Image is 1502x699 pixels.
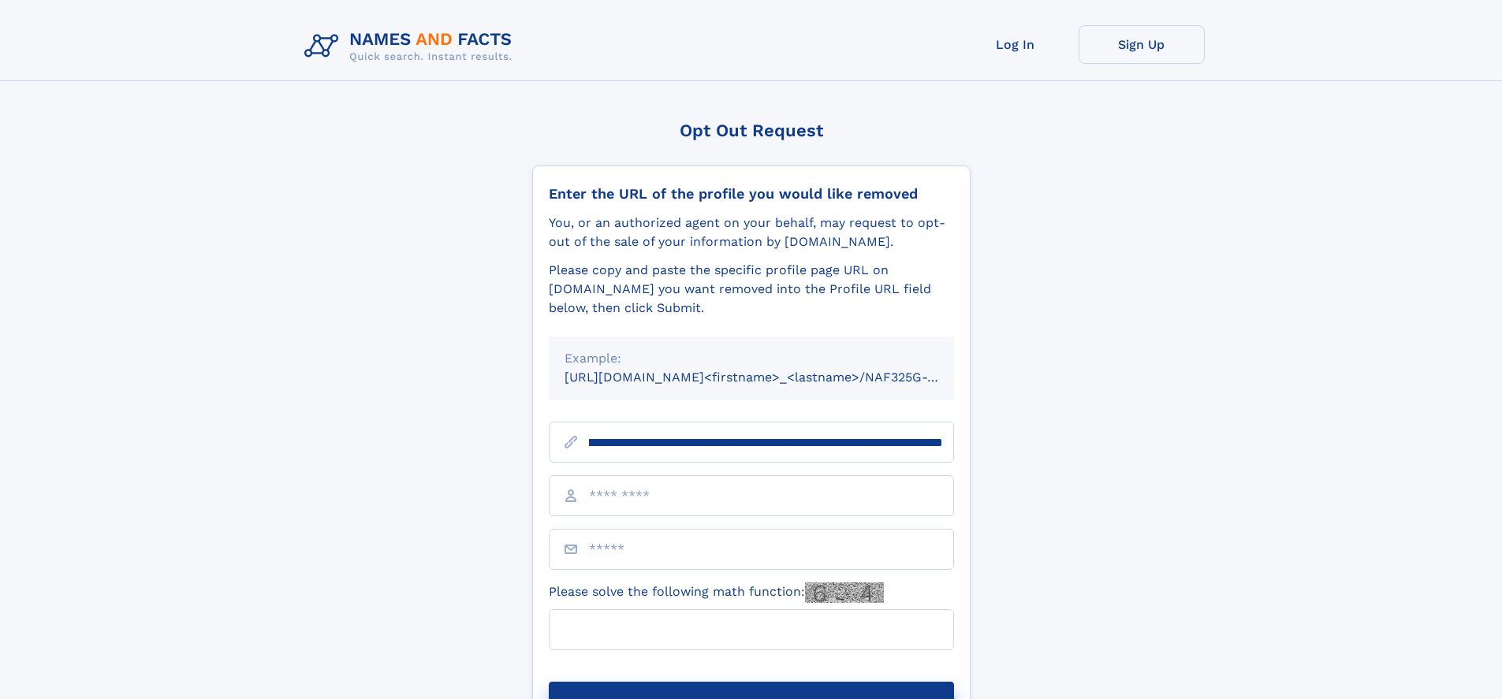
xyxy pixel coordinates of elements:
[532,121,971,140] div: Opt Out Request
[952,25,1079,64] a: Log In
[298,25,525,68] img: Logo Names and Facts
[549,582,884,603] label: Please solve the following math function:
[549,261,954,318] div: Please copy and paste the specific profile page URL on [DOMAIN_NAME] you want removed into the Pr...
[565,349,938,368] div: Example:
[549,214,954,251] div: You, or an authorized agent on your behalf, may request to opt-out of the sale of your informatio...
[1079,25,1205,64] a: Sign Up
[565,370,984,385] small: [URL][DOMAIN_NAME]<firstname>_<lastname>/NAF325G-xxxxxxxx
[549,185,954,203] div: Enter the URL of the profile you would like removed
